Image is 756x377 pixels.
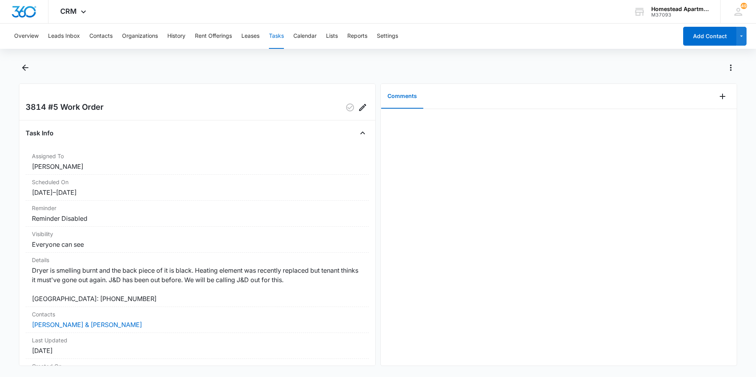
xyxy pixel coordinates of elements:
div: VisibilityEveryone can see [26,227,369,253]
dt: Reminder [32,204,363,212]
button: Overview [14,24,39,49]
button: Edit [356,101,369,114]
button: Back [19,61,31,74]
button: Actions [724,61,737,74]
a: [PERSON_NAME] & [PERSON_NAME] [32,321,142,329]
button: Tasks [269,24,284,49]
div: Scheduled On[DATE]–[DATE] [26,175,369,201]
span: 49 [741,3,747,9]
dt: Assigned To [32,152,363,160]
dd: Dryer is smelling burnt and the back piece of it is black. Heating element was recently replaced ... [32,266,363,303]
dt: Details [32,256,363,264]
button: Comments [381,84,423,109]
span: CRM [60,7,77,15]
button: Leads Inbox [48,24,80,49]
div: account name [651,6,709,12]
dt: Last Updated [32,336,363,344]
div: Last Updated[DATE] [26,333,369,359]
dt: Scheduled On [32,178,363,186]
button: History [167,24,185,49]
button: Reports [347,24,367,49]
button: Close [356,127,369,139]
button: Calendar [293,24,317,49]
button: Add Comment [716,90,729,103]
div: ReminderReminder Disabled [26,201,369,227]
h4: Task Info [26,128,54,138]
div: DetailsDryer is smelling burnt and the back piece of it is black. Heating element was recently re... [26,253,369,307]
div: Assigned To[PERSON_NAME] [26,149,369,175]
dt: Contacts [32,310,363,318]
button: Add Contact [683,27,736,46]
dd: [DATE] [32,346,363,355]
button: Contacts [89,24,113,49]
button: Rent Offerings [195,24,232,49]
button: Organizations [122,24,158,49]
dd: [PERSON_NAME] [32,162,363,171]
dd: Everyone can see [32,240,363,249]
button: Leases [241,24,259,49]
dt: Visibility [32,230,363,238]
h2: 3814 #5 Work Order [26,101,104,114]
dd: [DATE] – [DATE] [32,188,363,197]
dt: Created On [32,362,363,370]
button: Lists [326,24,338,49]
button: Settings [377,24,398,49]
div: notifications count [741,3,747,9]
dd: Reminder Disabled [32,214,363,223]
div: account id [651,12,709,18]
div: Contacts[PERSON_NAME] & [PERSON_NAME] [26,307,369,333]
